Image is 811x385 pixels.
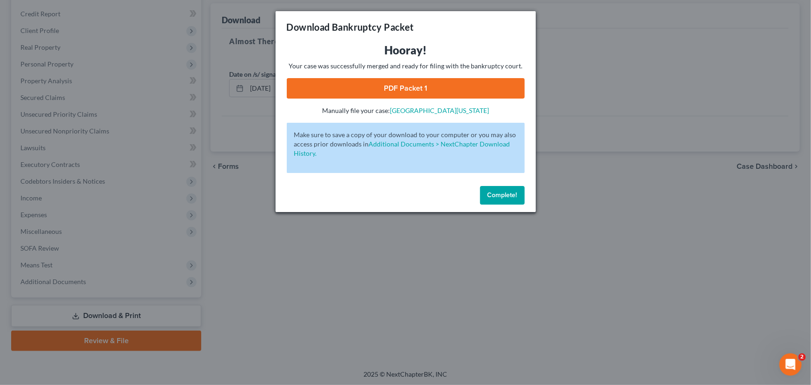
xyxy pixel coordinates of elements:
[294,140,510,157] a: Additional Documents > NextChapter Download History.
[287,61,525,71] p: Your case was successfully merged and ready for filing with the bankruptcy court.
[287,78,525,99] a: PDF Packet 1
[480,186,525,205] button: Complete!
[390,106,489,114] a: [GEOGRAPHIC_DATA][US_STATE]
[287,20,414,33] h3: Download Bankruptcy Packet
[287,106,525,115] p: Manually file your case:
[294,130,517,158] p: Make sure to save a copy of your download to your computer or you may also access prior downloads in
[287,43,525,58] h3: Hooray!
[798,353,806,361] span: 2
[779,353,802,376] iframe: Intercom live chat
[488,191,517,199] span: Complete!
